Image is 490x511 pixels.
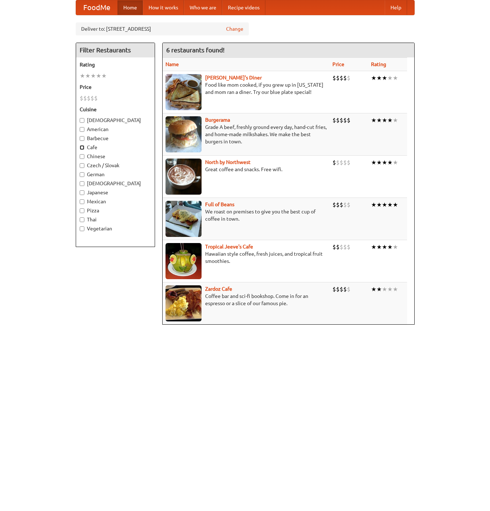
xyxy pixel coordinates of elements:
[382,243,387,251] li: ★
[165,293,327,307] p: Coffee bar and sci-fi bookshop. Come in for an espresso or a slice of our famous pie.
[80,172,84,177] input: German
[332,201,336,209] li: $
[80,163,84,168] input: Czech / Slovak
[80,144,151,151] label: Cafe
[80,127,84,132] input: American
[80,94,83,102] li: $
[340,74,343,82] li: $
[393,74,398,82] li: ★
[393,285,398,293] li: ★
[387,159,393,166] li: ★
[165,116,202,152] img: burgerama.jpg
[336,243,340,251] li: $
[205,75,262,81] a: [PERSON_NAME]'s Diner
[385,0,407,15] a: Help
[332,285,336,293] li: $
[205,202,234,207] a: Full of Beans
[76,43,155,57] h4: Filter Restaurants
[80,162,151,169] label: Czech / Slovak
[376,201,382,209] li: ★
[336,74,340,82] li: $
[165,61,179,67] a: Name
[80,217,84,222] input: Thai
[80,83,151,91] h5: Price
[347,201,350,209] li: $
[205,286,232,292] a: Zardoz Cafe
[80,118,84,123] input: [DEMOGRAPHIC_DATA]
[184,0,222,15] a: Who we are
[80,199,84,204] input: Mexican
[80,189,151,196] label: Japanese
[87,94,91,102] li: $
[80,225,151,232] label: Vegetarian
[343,243,347,251] li: $
[76,22,249,35] div: Deliver to: [STREET_ADDRESS]
[387,243,393,251] li: ★
[96,72,101,80] li: ★
[371,243,376,251] li: ★
[371,159,376,166] li: ★
[382,201,387,209] li: ★
[101,72,107,80] li: ★
[165,243,202,279] img: jeeves.jpg
[347,285,350,293] li: $
[91,72,96,80] li: ★
[371,74,376,82] li: ★
[340,285,343,293] li: $
[165,285,202,321] img: zardoz.jpg
[347,159,350,166] li: $
[205,244,253,250] a: Tropical Jeeve's Cafe
[393,201,398,209] li: ★
[80,153,151,160] label: Chinese
[80,181,84,186] input: [DEMOGRAPHIC_DATA]
[371,116,376,124] li: ★
[83,94,87,102] li: $
[347,74,350,82] li: $
[332,61,344,67] a: Price
[382,285,387,293] li: ★
[165,81,327,96] p: Food like mom cooked, if you grew up in [US_STATE] and mom ran a diner. Try our blue plate special!
[382,159,387,166] li: ★
[80,190,84,195] input: Japanese
[80,154,84,159] input: Chinese
[382,116,387,124] li: ★
[347,243,350,251] li: $
[393,159,398,166] li: ★
[80,198,151,205] label: Mexican
[343,159,347,166] li: $
[336,201,340,209] li: $
[118,0,143,15] a: Home
[80,207,151,214] label: Pizza
[382,74,387,82] li: ★
[393,243,398,251] li: ★
[371,61,386,67] a: Rating
[393,116,398,124] li: ★
[332,74,336,82] li: $
[80,126,151,133] label: American
[343,201,347,209] li: $
[343,116,347,124] li: $
[76,0,118,15] a: FoodMe
[387,116,393,124] li: ★
[205,159,251,165] a: North by Northwest
[222,0,265,15] a: Recipe videos
[343,285,347,293] li: $
[165,159,202,195] img: north.jpg
[80,72,85,80] li: ★
[165,208,327,222] p: We roast on premises to give you the best cup of coffee in town.
[376,285,382,293] li: ★
[80,171,151,178] label: German
[80,145,84,150] input: Cafe
[80,136,84,141] input: Barbecue
[80,226,84,231] input: Vegetarian
[371,285,376,293] li: ★
[143,0,184,15] a: How it works
[80,117,151,124] label: [DEMOGRAPHIC_DATA]
[80,61,151,68] h5: Rating
[91,94,94,102] li: $
[166,47,225,53] ng-pluralize: 6 restaurants found!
